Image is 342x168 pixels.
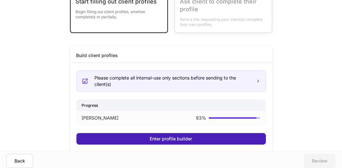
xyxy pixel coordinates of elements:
div: Build client profiles [76,52,118,59]
div: Please complete all internal-use only sections before sending to the client(s) [95,75,251,88]
div: Back [14,159,25,163]
p: [PERSON_NAME] [82,115,119,121]
div: Begin filling out client profiles, whether completely or partially. [76,5,162,20]
div: Enter profile builder [150,137,192,141]
div: Progress [77,100,266,111]
button: Back [6,154,33,168]
p: 93 % [196,115,206,121]
button: Enter profile builder [76,133,266,145]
